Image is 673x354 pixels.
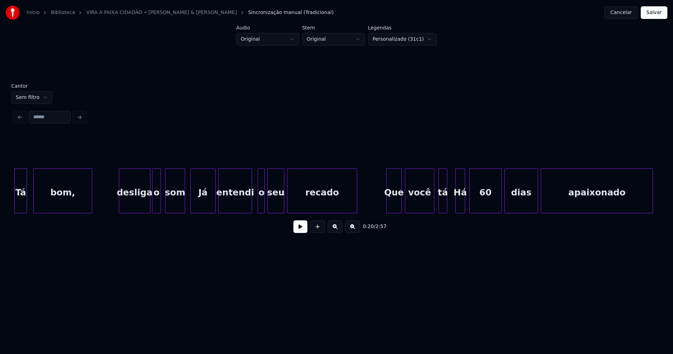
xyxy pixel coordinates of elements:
a: Início [27,9,40,16]
button: Salvar [641,6,667,19]
a: VIRA A FAIXA CIDADÃO • [PERSON_NAME] & [PERSON_NAME] [86,9,237,16]
img: youka [6,6,20,20]
label: Stem [302,25,365,30]
label: Áudio [236,25,299,30]
nav: breadcrumb [27,9,334,16]
span: 2:57 [375,223,386,230]
span: Sincronização manual (Tradicional) [248,9,334,16]
label: Cantor [11,84,53,88]
button: Cancelar [604,6,638,19]
span: 0:20 [363,223,374,230]
label: Legendas [368,25,437,30]
a: Biblioteca [51,9,75,16]
div: / [363,223,380,230]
